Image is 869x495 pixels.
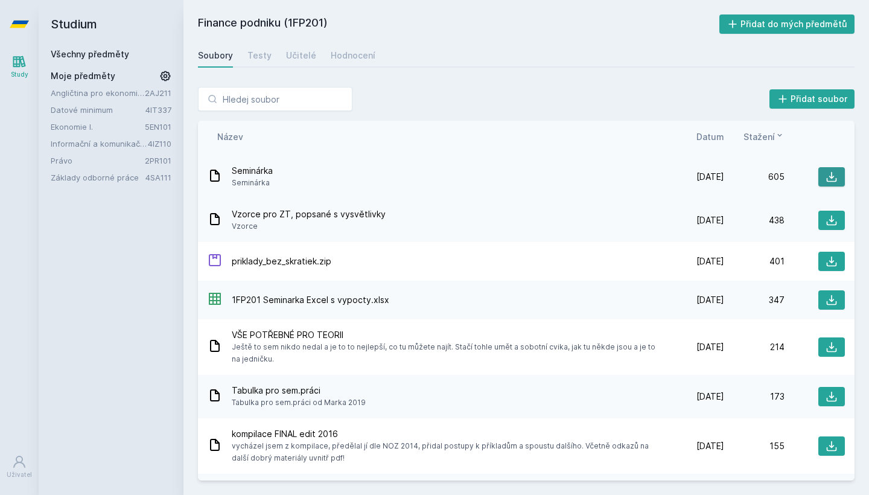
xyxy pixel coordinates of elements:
[145,88,171,98] a: 2AJ211
[51,49,129,59] a: Všechny předměty
[696,391,724,403] span: [DATE]
[198,87,352,111] input: Hledej soubor
[145,105,171,115] a: 4IT337
[724,294,785,306] div: 347
[51,87,145,99] a: Angličtina pro ekonomická studia 1 (B2/C1)
[724,391,785,403] div: 173
[232,341,659,365] span: Ještě to sem nikdo nedal a je to to nejlepší, co tu můžete najít. Stačí tohle umět a sobotní cvik...
[2,449,36,485] a: Uživatel
[232,177,273,189] span: Seminárka
[208,253,222,270] div: ZIP
[719,14,855,34] button: Přidat do mých předmětů
[696,440,724,452] span: [DATE]
[51,171,145,184] a: Základy odborné práce
[724,341,785,353] div: 214
[696,171,724,183] span: [DATE]
[7,470,32,479] div: Uživatel
[247,43,272,68] a: Testy
[232,428,659,440] span: kompilace FINAL edit 2016
[51,155,145,167] a: Právo
[247,49,272,62] div: Testy
[51,138,148,150] a: Informační a komunikační technologie
[696,214,724,226] span: [DATE]
[724,440,785,452] div: 155
[724,214,785,226] div: 438
[217,130,243,143] button: Název
[51,121,145,133] a: Ekonomie I.
[198,49,233,62] div: Soubory
[286,49,316,62] div: Učitelé
[11,70,28,79] div: Study
[696,294,724,306] span: [DATE]
[286,43,316,68] a: Učitelé
[232,329,659,341] span: VŠE POTŘEBNÉ PRO TEORII
[51,104,145,116] a: Datové minimum
[724,255,785,267] div: 401
[198,14,719,34] h2: Finance podniku (1FP201)
[769,89,855,109] button: Přidat soubor
[145,173,171,182] a: 4SA111
[232,397,366,409] span: Tabulka pro sem.práci od Marka 2019
[145,156,171,165] a: 2PR101
[696,255,724,267] span: [DATE]
[208,292,222,309] div: XLSX
[331,49,375,62] div: Hodnocení
[331,43,375,68] a: Hodnocení
[232,255,331,267] span: priklady_bez_skratiek.zip
[232,385,366,397] span: Tabulka pro sem.práci
[145,122,171,132] a: 5EN101
[232,440,659,464] span: vycházel jsem z kompilace, předělal jí dle NOZ 2014, přidal postupy k příkladům a spoustu dalšího...
[696,130,724,143] button: Datum
[51,70,115,82] span: Moje předměty
[743,130,775,143] span: Stažení
[232,220,386,232] span: Vzorce
[724,171,785,183] div: 605
[232,208,386,220] span: Vzorce pro ZT, popsané s vysvětlivky
[2,48,36,85] a: Study
[743,130,785,143] button: Stažení
[696,341,724,353] span: [DATE]
[198,43,233,68] a: Soubory
[232,165,273,177] span: Seminárka
[148,139,171,148] a: 4IZ110
[232,294,389,306] span: 1FP201 Seminarka Excel s vypocty.xlsx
